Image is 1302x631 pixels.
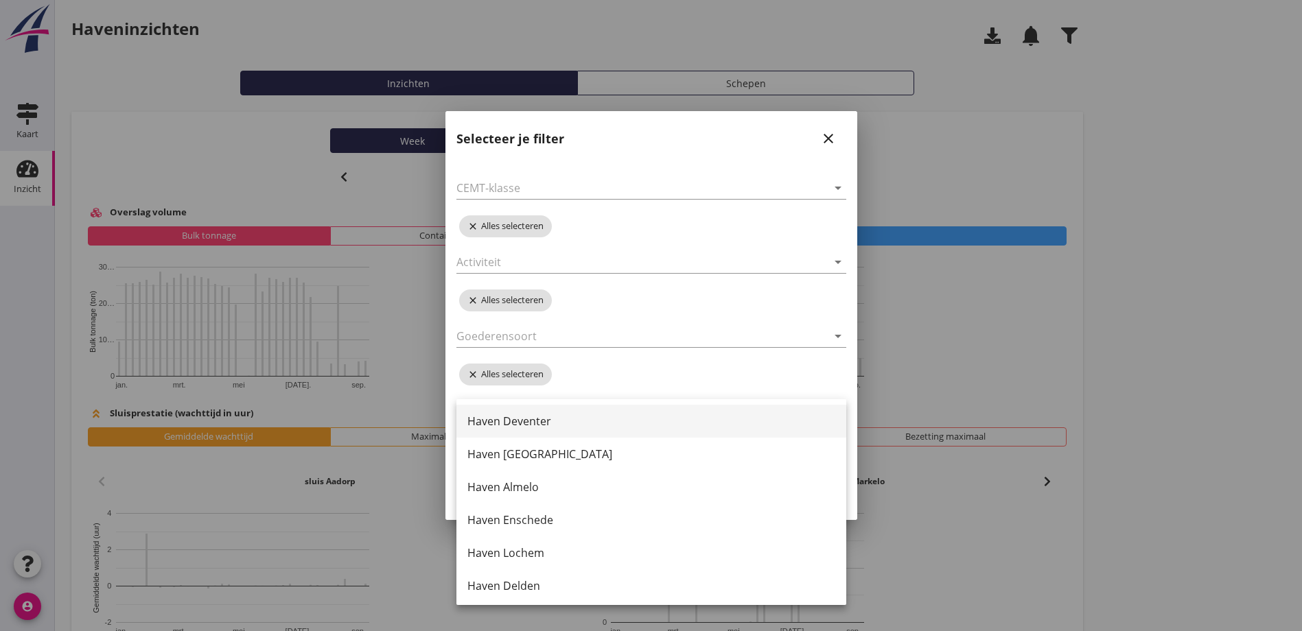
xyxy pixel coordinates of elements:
[456,130,564,148] h2: Selecteer je filter
[467,413,835,429] div: Haven Deventer
[830,254,846,270] i: arrow_drop_down
[820,130,837,147] i: close
[459,364,552,385] span: Alles selecteren
[830,328,846,344] i: arrow_drop_down
[459,215,552,237] span: Alles selecteren
[459,289,552,311] span: Alles selecteren
[467,369,481,380] i: close
[830,180,846,196] i: arrow_drop_down
[467,479,835,495] div: Haven Almelo
[467,512,835,528] div: Haven Enschede
[467,295,481,306] i: close
[467,545,835,561] div: Haven Lochem
[467,578,835,594] div: Haven Delden
[467,221,481,232] i: close
[467,446,835,462] div: Haven [GEOGRAPHIC_DATA]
